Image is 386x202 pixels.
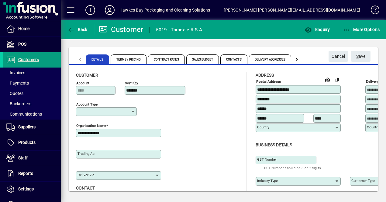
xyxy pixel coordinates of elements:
span: Communications [6,112,42,117]
span: Products [18,140,36,145]
span: More Options [343,27,380,32]
a: Settings [3,182,61,197]
mat-label: Organisation name [76,124,106,128]
a: Reports [3,166,61,181]
span: Reports [18,171,33,176]
span: Quotes [6,91,23,96]
span: Details [86,54,109,64]
a: Invoices [3,68,61,78]
a: View on map [323,75,333,84]
span: S [356,54,359,59]
span: Contacts [220,54,247,64]
a: Staff [3,151,61,166]
span: Back [67,27,88,32]
mat-label: Industry type [257,179,278,183]
div: Hawkes Bay Packaging and Cleaning Solutions [119,5,210,15]
a: Home [3,21,61,37]
mat-label: Deliver via [78,173,94,177]
span: Enquiry [305,27,330,32]
a: Suppliers [3,120,61,135]
mat-label: Customer type [351,179,375,183]
span: Cancel [332,51,345,61]
button: Back [66,24,89,35]
span: Sales Budget [186,54,219,64]
div: [PERSON_NAME] [PERSON_NAME][EMAIL_ADDRESS][DOMAIN_NAME] [224,5,360,15]
mat-label: Country [367,125,379,129]
div: Customer [99,25,143,34]
span: Contact [76,186,95,190]
a: Quotes [3,88,61,99]
mat-label: Account [76,81,89,85]
a: Products [3,135,61,150]
span: Delivery Addresses [249,54,291,64]
span: Payments [6,81,29,85]
span: Terms / Pricing [111,54,147,64]
span: POS [18,42,26,47]
mat-label: Country [257,125,269,129]
span: Contract Rates [148,54,184,64]
app-page-header-button: Back [61,24,94,35]
span: Settings [18,186,34,191]
span: Suppliers [18,124,36,129]
button: Enquiry [303,24,331,35]
button: Cancel [329,51,348,62]
a: Payments [3,78,61,88]
a: Communications [3,109,61,119]
button: Profile [100,5,119,16]
mat-label: Account Type [76,102,98,106]
button: Save [351,51,370,62]
span: Home [18,26,29,31]
button: Add [81,5,100,16]
span: ave [356,51,366,61]
button: More Options [341,24,381,35]
mat-label: Trading as [78,151,95,156]
button: Copy to Delivery address [333,75,342,85]
mat-hint: GST Number should be 8 or 9 digits [264,164,321,171]
div: 5019 - Taradale R.S.A [156,25,202,35]
span: Invoices [6,70,25,75]
span: Customer [76,73,98,78]
span: Staff [18,155,28,160]
mat-label: GST Number [257,157,277,162]
mat-label: Sort key [125,81,138,85]
a: POS [3,37,61,52]
a: Backorders [3,99,61,109]
span: Customers [18,57,39,62]
span: Address [256,73,274,78]
a: Knowledge Base [366,1,378,21]
span: Backorders [6,101,31,106]
span: Business details [256,142,292,147]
